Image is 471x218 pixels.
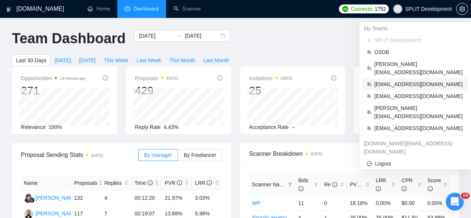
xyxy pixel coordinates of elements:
span: [PERSON_NAME][EMAIL_ADDRESS][DOMAIN_NAME] [374,60,464,76]
span: info-circle [217,75,222,80]
span: Scanner Name [252,181,287,187]
span: to [176,33,182,39]
span: PVR [165,180,182,186]
span: info-circle [331,75,336,80]
span: [PERSON_NAME][EMAIL_ADDRESS][DOMAIN_NAME] [374,104,464,120]
span: team [367,110,371,114]
span: Time [134,180,152,186]
td: 0 [321,196,347,210]
span: info-circle [207,180,212,185]
span: [EMAIL_ADDRESS][DOMAIN_NAME] [374,80,464,88]
button: setting [456,3,468,15]
div: 271 [21,83,86,98]
time: 14 minutes ago [60,76,85,80]
span: info-circle [401,186,407,191]
span: SPLIT Development [374,36,464,44]
td: 21.97% [162,190,192,206]
span: info-circle [298,186,303,191]
img: gigradar-bm.png [29,198,35,203]
span: By manager [144,152,172,158]
span: info-circle [427,186,433,191]
span: filter [288,182,292,187]
img: VN [24,193,33,203]
span: [DATE] [79,56,96,64]
span: Connects: [351,5,373,13]
span: info-circle [103,75,108,80]
span: 100% [48,124,62,130]
th: Proposals [71,176,101,190]
button: Last Month [199,54,233,66]
span: setting [456,6,468,12]
time: [DATE] [166,76,178,80]
td: 0.00% [373,196,398,210]
td: 11 [295,196,321,210]
span: Last 30 Days [16,56,47,64]
span: Score [427,177,441,192]
time: [DATE] [311,152,322,156]
span: logout [367,161,372,166]
span: info-circle [177,180,182,185]
th: Replies [101,176,131,190]
img: upwork-logo.png [342,6,348,12]
iframe: Intercom live chat [446,193,464,211]
td: 00:12:20 [131,190,162,206]
span: OSDB [374,48,464,56]
span: Dashboard [134,6,159,12]
h1: Team Dashboard [12,30,125,47]
span: team [367,38,371,42]
a: WP [252,200,261,206]
span: Proposals [74,179,97,187]
div: 429 [135,83,178,98]
span: Invitations [249,74,293,83]
span: filter [286,179,294,190]
span: Last Month [203,56,229,64]
td: 4 [101,190,131,206]
span: Logout [367,159,464,168]
span: [EMAIL_ADDRESS][DOMAIN_NAME] [374,124,464,132]
span: Proposal Sending Stats [21,150,138,159]
div: sharahov.consulting@gmail.com [359,138,471,158]
span: LRR [195,180,212,186]
span: PVR [350,181,367,187]
button: Last 30 Days [12,54,51,66]
button: This Month [165,54,199,66]
button: [DATE] [51,54,75,66]
span: Proposals [135,74,178,83]
span: 1752 [375,5,386,13]
span: CPR [401,177,413,192]
span: swap-right [176,33,182,39]
input: Start date [139,32,173,40]
span: team [367,66,371,70]
span: 4.43% [164,124,179,130]
span: Re [324,181,337,187]
span: [DATE] [55,56,71,64]
span: info-circle [332,182,337,187]
span: -- [292,124,295,130]
div: [PERSON_NAME] [35,194,78,202]
span: team [367,94,371,98]
span: Opportunities [21,74,86,83]
a: searchScanner [174,6,201,12]
span: info-circle [362,182,367,187]
span: team [367,126,371,130]
a: BC[PERSON_NAME] [24,210,78,216]
span: team [367,50,371,54]
span: Replies [104,179,123,187]
td: 132 [71,190,101,206]
span: By Freelancer [184,152,216,158]
td: $0.00 [398,196,424,210]
button: This Week [100,54,133,66]
span: Scanner Breakdown [249,149,451,158]
td: 18.18% [347,196,373,210]
span: This Month [169,56,195,64]
span: [EMAIL_ADDRESS][DOMAIN_NAME] [374,92,464,100]
span: user [395,6,400,12]
span: info-circle [147,180,153,185]
span: Last Week [137,56,161,64]
span: 10 [461,193,470,199]
span: team [367,82,371,86]
a: VN[PERSON_NAME] [24,195,78,200]
button: Last Week [133,54,165,66]
a: homeHome [87,6,110,12]
time: [DATE] [281,76,292,80]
